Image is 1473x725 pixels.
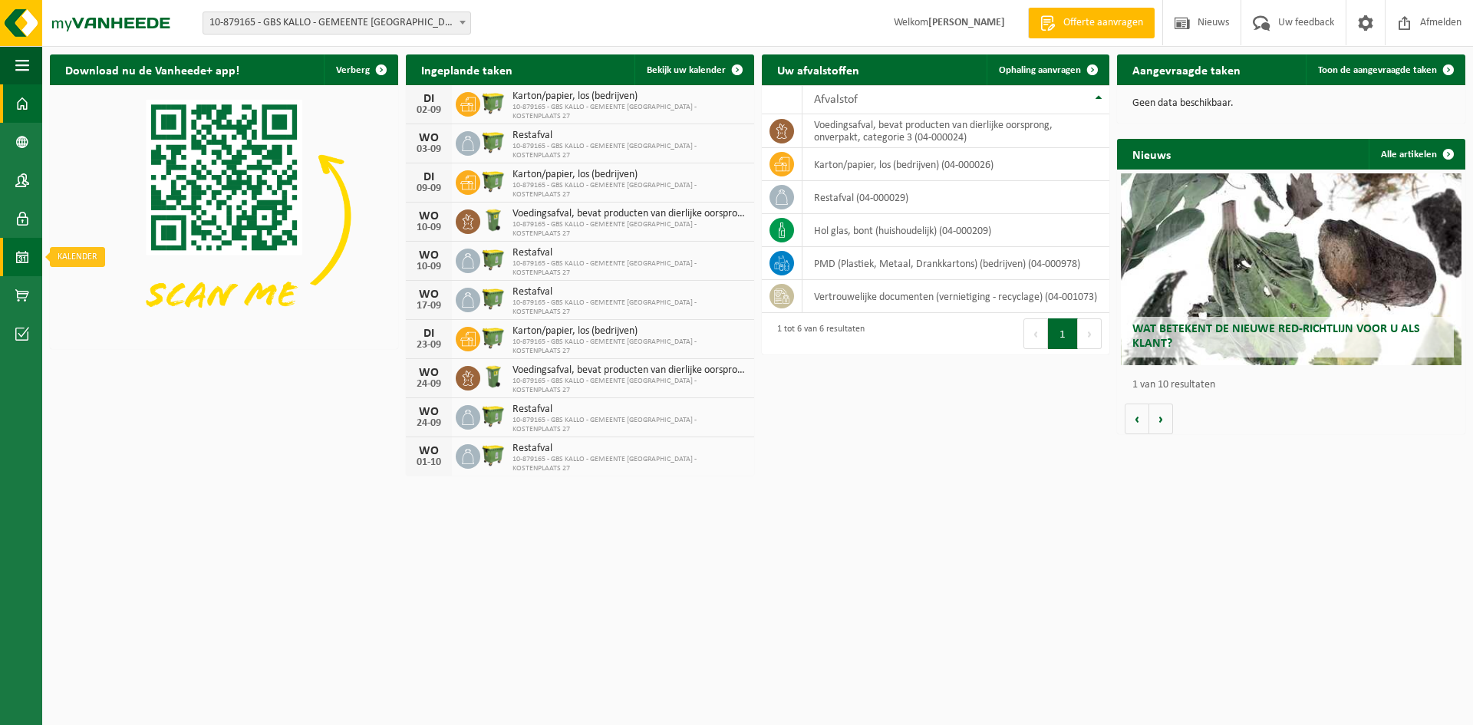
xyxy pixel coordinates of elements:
span: Toon de aangevraagde taken [1318,65,1437,75]
span: 10-879165 - GBS KALLO - GEMEENTE [GEOGRAPHIC_DATA] - KOSTENPLAATS 27 [512,259,746,278]
a: Bekijk uw kalender [634,54,753,85]
span: Karton/papier, los (bedrijven) [512,91,746,103]
span: 10-879165 - GBS KALLO - GEMEENTE [GEOGRAPHIC_DATA] - KOSTENPLAATS 27 [512,103,746,121]
span: 10-879165 - GBS KALLO - GEMEENTE [GEOGRAPHIC_DATA] - KOSTENPLAATS 27 [512,142,746,160]
span: Wat betekent de nieuwe RED-richtlijn voor u als klant? [1132,323,1420,350]
div: 10-09 [414,262,444,272]
span: 10-879165 - GBS KALLO - GEMEENTE [GEOGRAPHIC_DATA] - KOSTENPLAATS 27 [512,338,746,356]
h2: Download nu de Vanheede+ app! [50,54,255,84]
img: Download de VHEPlus App [50,85,398,346]
span: Restafval [512,404,746,416]
td: karton/papier, los (bedrijven) (04-000026) [802,148,1110,181]
p: Geen data beschikbaar. [1132,98,1450,109]
span: Bekijk uw kalender [647,65,726,75]
a: Wat betekent de nieuwe RED-richtlijn voor u als klant? [1121,173,1462,365]
h2: Uw afvalstoffen [762,54,875,84]
a: Ophaling aanvragen [987,54,1108,85]
span: Voedingsafval, bevat producten van dierlijke oorsprong, onverpakt, categorie 3 [512,364,746,377]
img: WB-1100-HPE-GN-51 [480,285,506,311]
div: WO [414,210,444,222]
img: WB-1100-HPE-GN-51 [480,246,506,272]
button: 1 [1048,318,1078,349]
div: 1 tot 6 van 6 resultaten [769,317,865,351]
button: Volgende [1149,404,1173,434]
span: 10-879165 - GBS KALLO - GEMEENTE [GEOGRAPHIC_DATA] - KOSTENPLAATS 27 [512,181,746,199]
span: Karton/papier, los (bedrijven) [512,169,746,181]
span: 10-879165 - GBS KALLO - GEMEENTE BEVEREN - KOSTENPLAATS 27 - KALLO [203,12,470,34]
div: WO [414,288,444,301]
div: WO [414,249,444,262]
div: 10-09 [414,222,444,233]
td: hol glas, bont (huishoudelijk) (04-000209) [802,214,1110,247]
td: voedingsafval, bevat producten van dierlijke oorsprong, onverpakt, categorie 3 (04-000024) [802,114,1110,148]
span: 10-879165 - GBS KALLO - GEMEENTE [GEOGRAPHIC_DATA] - KOSTENPLAATS 27 [512,377,746,395]
td: restafval (04-000029) [802,181,1110,214]
p: 1 van 10 resultaten [1132,380,1458,391]
div: 17-09 [414,301,444,311]
span: Restafval [512,286,746,298]
span: 10-879165 - GBS KALLO - GEMEENTE [GEOGRAPHIC_DATA] - KOSTENPLAATS 27 [512,416,746,434]
h2: Aangevraagde taken [1117,54,1256,84]
a: Offerte aanvragen [1028,8,1155,38]
div: DI [414,93,444,105]
div: WO [414,367,444,379]
a: Toon de aangevraagde taken [1306,54,1464,85]
strong: [PERSON_NAME] [928,17,1005,28]
h2: Ingeplande taken [406,54,528,84]
td: vertrouwelijke documenten (vernietiging - recyclage) (04-001073) [802,280,1110,313]
div: WO [414,406,444,418]
span: 10-879165 - GBS KALLO - GEMEENTE [GEOGRAPHIC_DATA] - KOSTENPLAATS 27 [512,220,746,239]
span: Ophaling aanvragen [999,65,1081,75]
img: WB-1100-HPE-GN-51 [480,129,506,155]
img: WB-1100-HPE-GN-51 [480,325,506,351]
div: WO [414,132,444,144]
img: WB-1100-HPE-GN-51 [480,90,506,116]
div: 03-09 [414,144,444,155]
td: PMD (Plastiek, Metaal, Drankkartons) (bedrijven) (04-000978) [802,247,1110,280]
span: 10-879165 - GBS KALLO - GEMEENTE [GEOGRAPHIC_DATA] - KOSTENPLAATS 27 [512,455,746,473]
span: Afvalstof [814,94,858,106]
span: 10-879165 - GBS KALLO - GEMEENTE BEVEREN - KOSTENPLAATS 27 - KALLO [203,12,471,35]
div: DI [414,171,444,183]
span: Restafval [512,130,746,142]
span: Restafval [512,247,746,259]
div: 01-10 [414,457,444,468]
span: Karton/papier, los (bedrijven) [512,325,746,338]
span: Restafval [512,443,746,455]
span: Offerte aanvragen [1059,15,1147,31]
div: 23-09 [414,340,444,351]
span: 10-879165 - GBS KALLO - GEMEENTE [GEOGRAPHIC_DATA] - KOSTENPLAATS 27 [512,298,746,317]
a: Alle artikelen [1369,139,1464,170]
div: 02-09 [414,105,444,116]
img: WB-1100-HPE-GN-51 [480,442,506,468]
button: Previous [1023,318,1048,349]
button: Verberg [324,54,397,85]
button: Next [1078,318,1102,349]
span: Verberg [336,65,370,75]
div: 09-09 [414,183,444,194]
span: Voedingsafval, bevat producten van dierlijke oorsprong, onverpakt, categorie 3 [512,208,746,220]
div: 24-09 [414,379,444,390]
div: DI [414,328,444,340]
img: WB-1100-HPE-GN-51 [480,168,506,194]
img: WB-1100-HPE-GN-51 [480,403,506,429]
div: 24-09 [414,418,444,429]
h2: Nieuws [1117,139,1186,169]
img: WB-0140-HPE-GN-50 [480,207,506,233]
div: WO [414,445,444,457]
img: WB-0140-HPE-GN-50 [480,364,506,390]
button: Vorige [1125,404,1149,434]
